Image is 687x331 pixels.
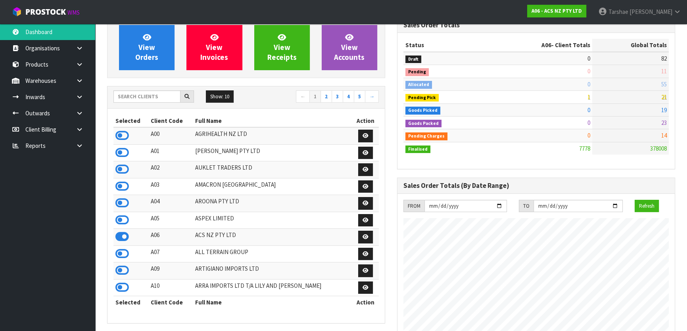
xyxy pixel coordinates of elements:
[267,33,297,62] span: View Receipts
[193,115,352,127] th: Full Name
[661,93,667,101] span: 21
[149,144,193,161] td: A01
[193,144,352,161] td: [PERSON_NAME] PTY LTD
[193,262,352,279] td: ARTIGIANO IMPORTS LTD
[403,182,669,189] h3: Sales Order Totals (By Date Range)
[587,119,590,126] span: 0
[587,55,590,62] span: 0
[149,296,193,309] th: Client Code
[332,90,343,103] a: 3
[587,80,590,88] span: 0
[149,279,193,296] td: A10
[193,296,352,309] th: Full Name
[186,25,242,70] a: ViewInvoices
[352,296,379,309] th: Action
[296,90,310,103] a: ←
[193,127,352,144] td: AGRIHEALTH NZ LTD
[254,25,310,70] a: ViewReceipts
[12,7,22,17] img: cube-alt.png
[149,212,193,229] td: A05
[405,55,421,63] span: Draft
[405,107,440,115] span: Goods Picked
[322,25,377,70] a: ViewAccounts
[320,90,332,103] a: 2
[661,106,667,114] span: 19
[334,33,365,62] span: View Accounts
[193,229,352,246] td: ACS NZ PTY LTD
[193,245,352,262] td: ALL TERRAIN GROUP
[405,68,429,76] span: Pending
[629,8,672,15] span: [PERSON_NAME]
[405,145,430,153] span: Finalised
[352,115,379,127] th: Action
[149,178,193,195] td: A03
[403,39,491,52] th: Status
[149,229,193,246] td: A06
[149,161,193,178] td: A02
[252,90,379,104] nav: Page navigation
[193,279,352,296] td: ARRA IMPORTS LTD T/A LILY AND [PERSON_NAME]
[587,67,590,75] span: 0
[149,115,193,127] th: Client Code
[519,200,533,212] div: TO
[309,90,321,103] a: 1
[119,25,175,70] a: ViewOrders
[113,115,149,127] th: Selected
[661,67,667,75] span: 11
[587,132,590,139] span: 0
[592,39,669,52] th: Global Totals
[354,90,365,103] a: 5
[405,120,441,128] span: Goods Packed
[608,8,628,15] span: Tarshae
[405,94,439,102] span: Pending Pick
[135,33,158,62] span: View Orders
[193,178,352,195] td: AMACRON [GEOGRAPHIC_DATA]
[635,200,659,212] button: Refresh
[579,145,590,152] span: 7778
[661,132,667,139] span: 14
[661,55,667,62] span: 82
[661,80,667,88] span: 55
[541,41,551,49] span: A06
[491,39,592,52] th: - Client Totals
[193,212,352,229] td: ASPEX LIMITED
[650,145,667,152] span: 378008
[113,296,149,309] th: Selected
[527,5,586,17] a: A06 - ACS NZ PTY LTD
[25,7,66,17] span: ProStock
[193,195,352,212] td: AROONA PTY LTD
[405,132,447,140] span: Pending Charges
[365,90,379,103] a: →
[149,262,193,279] td: A09
[149,245,193,262] td: A07
[113,90,180,103] input: Search clients
[193,161,352,178] td: AUKLET TRADERS LTD
[532,8,582,14] strong: A06 - ACS NZ PTY LTD
[587,93,590,101] span: 1
[343,90,354,103] a: 4
[587,106,590,114] span: 0
[661,119,667,126] span: 23
[403,200,424,212] div: FROM
[206,90,234,103] button: Show: 10
[67,9,80,16] small: WMS
[149,127,193,144] td: A00
[405,81,432,89] span: Allocated
[149,195,193,212] td: A04
[200,33,228,62] span: View Invoices
[403,21,669,29] h3: Sales Order Totals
